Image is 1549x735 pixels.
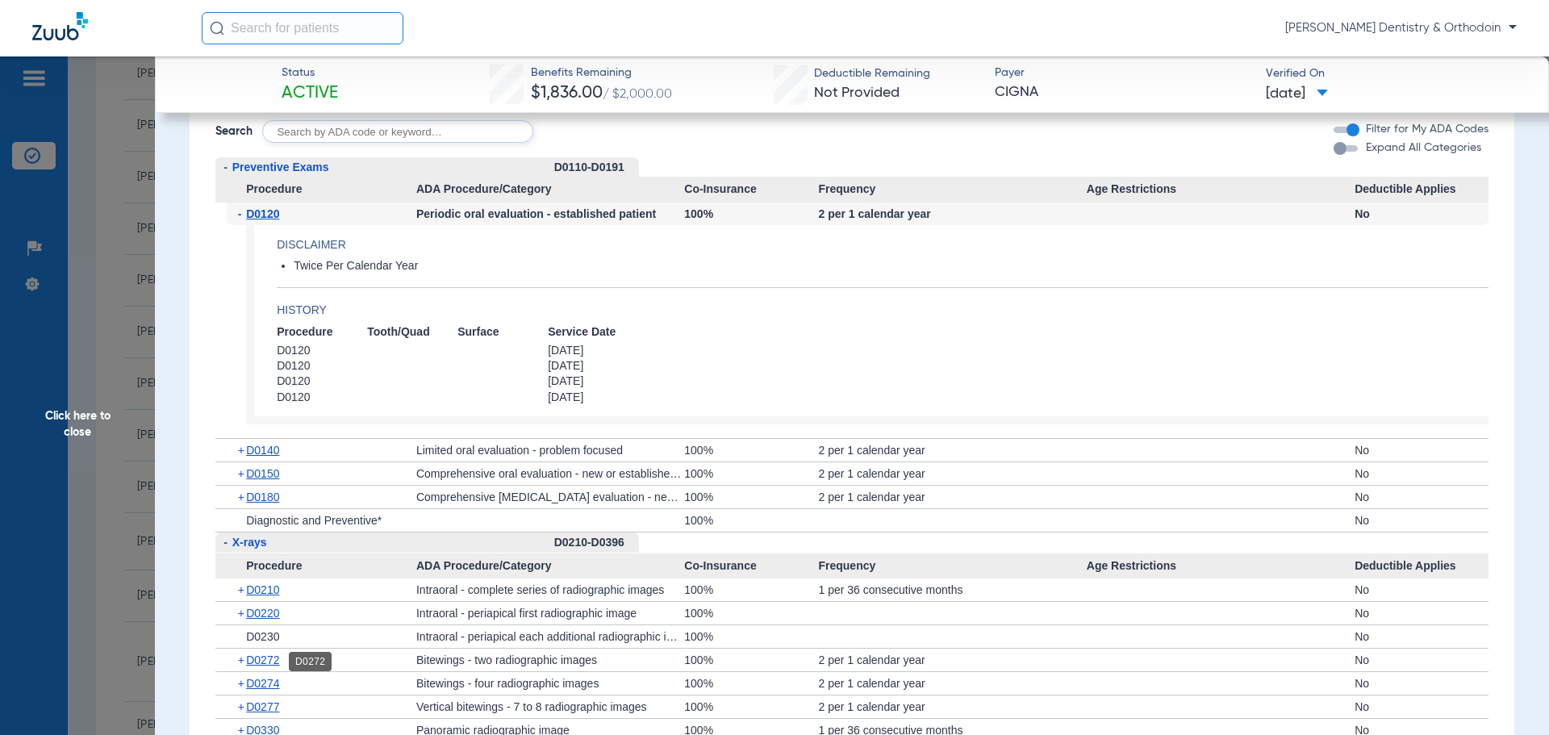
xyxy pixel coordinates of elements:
span: D0140 [246,444,279,457]
div: Comprehensive [MEDICAL_DATA] evaluation - new or established patient [416,486,684,508]
span: D0120 [277,374,367,389]
div: 100% [684,486,818,508]
span: [PERSON_NAME] Dentistry & Orthodoin [1285,20,1517,36]
span: D0120 [277,343,367,358]
img: Search Icon [210,21,224,35]
div: Intraoral - periapical each additional radiographic image [416,625,684,648]
div: 1 per 36 consecutive months [818,578,1086,601]
span: D0180 [246,491,279,503]
span: D0120 [277,358,367,374]
span: Deductible Applies [1355,177,1488,203]
div: D0110-D0191 [554,157,639,177]
span: D0210 [246,583,279,596]
span: + [238,578,247,601]
span: CIGNA [995,82,1252,102]
span: Benefits Remaining [531,65,672,81]
span: - [238,203,247,225]
span: + [238,602,247,624]
span: Payer [995,65,1252,81]
div: No [1355,649,1488,671]
span: Search [215,123,253,140]
span: Service Date [548,324,638,340]
div: 2 per 1 calendar year [818,649,1086,671]
span: - [223,536,228,549]
div: Bitewings - four radiographic images [416,672,684,695]
div: 100% [684,602,818,624]
span: Tooth/Quad [367,324,457,340]
span: Procedure [215,177,416,203]
span: Age Restrictions [1087,553,1355,579]
li: Twice Per Calendar Year [294,259,1488,274]
span: D0277 [246,700,279,713]
div: Bitewings - two radiographic images [416,649,684,671]
div: 100% [684,203,818,225]
span: + [238,695,247,718]
input: Search for patients [202,12,403,44]
span: Frequency [818,177,1086,203]
span: [DATE] [548,390,638,405]
h4: History [277,302,1488,319]
span: [DATE] [548,374,638,389]
span: [DATE] [1266,84,1328,104]
iframe: Chat Widget [1468,658,1549,735]
span: Deductible Remaining [814,65,930,82]
div: No [1355,439,1488,461]
div: 100% [684,578,818,601]
span: Diagnostic and Preventive* [246,514,382,527]
span: Co-Insurance [684,177,818,203]
div: 100% [684,695,818,718]
span: + [238,462,247,485]
img: Zuub Logo [32,12,88,40]
div: 100% [684,462,818,485]
div: Comprehensive oral evaluation - new or established patient [416,462,684,485]
div: 2 per 1 calendar year [818,462,1086,485]
div: Vertical bitewings - 7 to 8 radiographic images [416,695,684,718]
span: D0272 [246,654,279,666]
div: No [1355,486,1488,508]
span: + [238,672,247,695]
div: No [1355,462,1488,485]
span: + [238,486,247,508]
span: X-rays [232,536,267,549]
span: Co-Insurance [684,553,818,579]
div: Limited oral evaluation - problem focused [416,439,684,461]
span: - [223,161,228,173]
div: 2 per 1 calendar year [818,439,1086,461]
span: D0120 [277,390,367,405]
span: D0220 [246,607,279,620]
div: No [1355,672,1488,695]
span: Procedure [215,553,416,579]
span: + [238,439,247,461]
div: 2 per 1 calendar year [818,203,1086,225]
div: No [1355,602,1488,624]
div: No [1355,578,1488,601]
div: 2 per 1 calendar year [818,695,1086,718]
span: Expand All Categories [1366,142,1481,153]
div: 100% [684,439,818,461]
div: 2 per 1 calendar year [818,672,1086,695]
span: [DATE] [548,358,638,374]
div: Intraoral - periapical first radiographic image [416,602,684,624]
span: D0230 [246,630,279,643]
span: Preventive Exams [232,161,329,173]
span: D0120 [246,207,279,220]
span: Frequency [818,553,1086,579]
span: Status [282,65,338,81]
span: Not Provided [814,86,900,100]
div: 100% [684,509,818,532]
div: No [1355,509,1488,532]
div: No [1355,695,1488,718]
span: + [238,649,247,671]
span: Active [282,82,338,105]
span: Procedure [277,324,367,340]
span: / $2,000.00 [603,88,672,101]
div: No [1355,203,1488,225]
div: D0210-D0396 [554,532,639,553]
div: 100% [684,625,818,648]
div: 100% [684,649,818,671]
span: $1,836.00 [531,85,603,102]
h4: Disclaimer [277,236,1488,253]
